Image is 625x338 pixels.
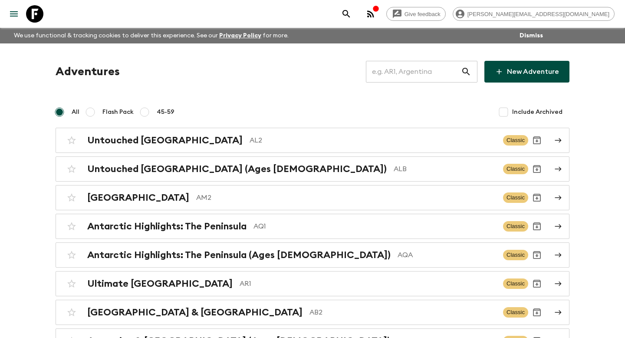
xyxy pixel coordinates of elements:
[484,61,569,83] a: New Adventure
[503,164,528,174] span: Classic
[253,221,496,232] p: AQ1
[87,307,303,318] h2: [GEOGRAPHIC_DATA] & [GEOGRAPHIC_DATA]
[528,132,546,149] button: Archive
[56,128,569,153] a: Untouched [GEOGRAPHIC_DATA]AL2ClassicArchive
[463,11,614,17] span: [PERSON_NAME][EMAIL_ADDRESS][DOMAIN_NAME]
[453,7,615,21] div: [PERSON_NAME][EMAIL_ADDRESS][DOMAIN_NAME]
[56,214,569,239] a: Antarctic Highlights: The PeninsulaAQ1ClassicArchive
[503,221,528,232] span: Classic
[503,250,528,260] span: Classic
[87,249,391,261] h2: Antarctic Highlights: The Peninsula (Ages [DEMOGRAPHIC_DATA])
[528,246,546,264] button: Archive
[56,63,120,80] h1: Adventures
[503,278,528,289] span: Classic
[338,5,355,23] button: search adventures
[10,28,292,43] p: We use functional & tracking cookies to deliver this experience. See our for more.
[72,108,79,116] span: All
[87,221,247,232] h2: Antarctic Highlights: The Peninsula
[398,250,496,260] p: AQA
[157,108,174,116] span: 45-59
[56,185,569,210] a: [GEOGRAPHIC_DATA]AM2ClassicArchive
[56,242,569,268] a: Antarctic Highlights: The Peninsula (Ages [DEMOGRAPHIC_DATA])AQAClassicArchive
[56,300,569,325] a: [GEOGRAPHIC_DATA] & [GEOGRAPHIC_DATA]AB2ClassicArchive
[503,192,528,203] span: Classic
[250,135,496,146] p: AL2
[503,135,528,146] span: Classic
[240,278,496,289] p: AR1
[503,307,528,318] span: Classic
[386,7,446,21] a: Give feedback
[394,164,496,174] p: ALB
[87,278,233,289] h2: Ultimate [GEOGRAPHIC_DATA]
[366,60,461,84] input: e.g. AR1, Argentina
[102,108,134,116] span: Flash Pack
[400,11,445,17] span: Give feedback
[56,271,569,296] a: Ultimate [GEOGRAPHIC_DATA]AR1ClassicArchive
[528,160,546,178] button: Archive
[517,30,545,42] button: Dismiss
[87,135,243,146] h2: Untouched [GEOGRAPHIC_DATA]
[528,218,546,235] button: Archive
[56,156,569,182] a: Untouched [GEOGRAPHIC_DATA] (Ages [DEMOGRAPHIC_DATA])ALBClassicArchive
[309,307,496,318] p: AB2
[512,108,562,116] span: Include Archived
[528,189,546,206] button: Archive
[528,275,546,292] button: Archive
[5,5,23,23] button: menu
[87,192,189,203] h2: [GEOGRAPHIC_DATA]
[219,33,261,39] a: Privacy Policy
[528,304,546,321] button: Archive
[196,192,496,203] p: AM2
[87,163,387,175] h2: Untouched [GEOGRAPHIC_DATA] (Ages [DEMOGRAPHIC_DATA])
